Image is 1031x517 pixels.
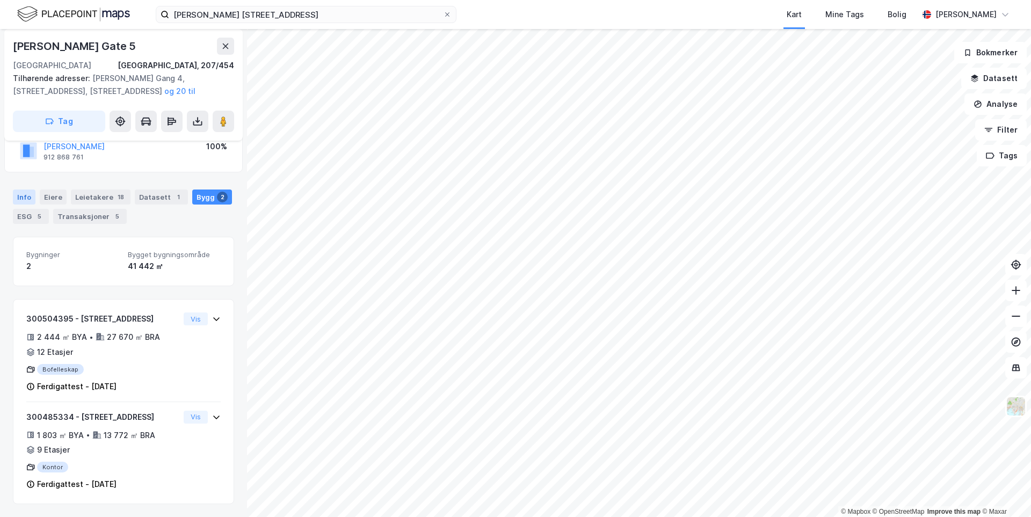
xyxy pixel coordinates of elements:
div: 13 772 ㎡ BRA [104,429,155,442]
div: 12 Etasjer [37,346,73,359]
img: logo.f888ab2527a4732fd821a326f86c7f29.svg [17,5,130,24]
button: Datasett [961,68,1027,89]
div: 18 [115,192,126,202]
input: Søk på adresse, matrikkel, gårdeiere, leietakere eller personer [169,6,443,23]
span: Tilhørende adresser: [13,74,92,83]
div: 2 [26,260,119,273]
button: Vis [184,312,208,325]
div: 1 [173,192,184,202]
div: Transaksjoner [53,209,127,224]
div: Info [13,190,35,205]
span: Bygninger [26,250,119,259]
div: 9 Etasjer [37,443,70,456]
img: Z [1006,396,1026,417]
div: Kontrollprogram for chat [977,465,1031,517]
div: Mine Tags [825,8,864,21]
div: [GEOGRAPHIC_DATA] [13,59,91,72]
div: Datasett [135,190,188,205]
button: Filter [975,119,1027,141]
a: OpenStreetMap [873,508,925,515]
div: 5 [34,211,45,222]
div: [PERSON_NAME] [935,8,997,21]
button: Vis [184,411,208,424]
div: 41 442 ㎡ [128,260,221,273]
div: 300504395 - [STREET_ADDRESS] [26,312,179,325]
div: [GEOGRAPHIC_DATA], 207/454 [118,59,234,72]
button: Tags [977,145,1027,166]
div: Kart [787,8,802,21]
div: 100% [206,140,227,153]
div: ESG [13,209,49,224]
div: 2 444 ㎡ BYA [37,331,87,344]
a: Improve this map [927,508,981,515]
div: Ferdigattest - [DATE] [37,478,117,491]
button: Bokmerker [954,42,1027,63]
div: Bolig [888,8,906,21]
div: [PERSON_NAME] Gang 4, [STREET_ADDRESS], [STREET_ADDRESS] [13,72,226,98]
div: • [89,333,93,341]
div: 912 868 761 [43,153,84,162]
div: Bygg [192,190,232,205]
div: 2 [217,192,228,202]
div: Ferdigattest - [DATE] [37,380,117,393]
div: • [86,431,90,439]
iframe: Chat Widget [977,465,1031,517]
div: [PERSON_NAME] Gate 5 [13,38,138,55]
span: Bygget bygningsområde [128,250,221,259]
div: 300485334 - [STREET_ADDRESS] [26,411,179,424]
div: Eiere [40,190,67,205]
div: 27 670 ㎡ BRA [107,331,160,344]
div: 5 [112,211,122,222]
a: Mapbox [841,508,870,515]
button: Analyse [964,93,1027,115]
button: Tag [13,111,105,132]
div: Leietakere [71,190,130,205]
div: 1 803 ㎡ BYA [37,429,84,442]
